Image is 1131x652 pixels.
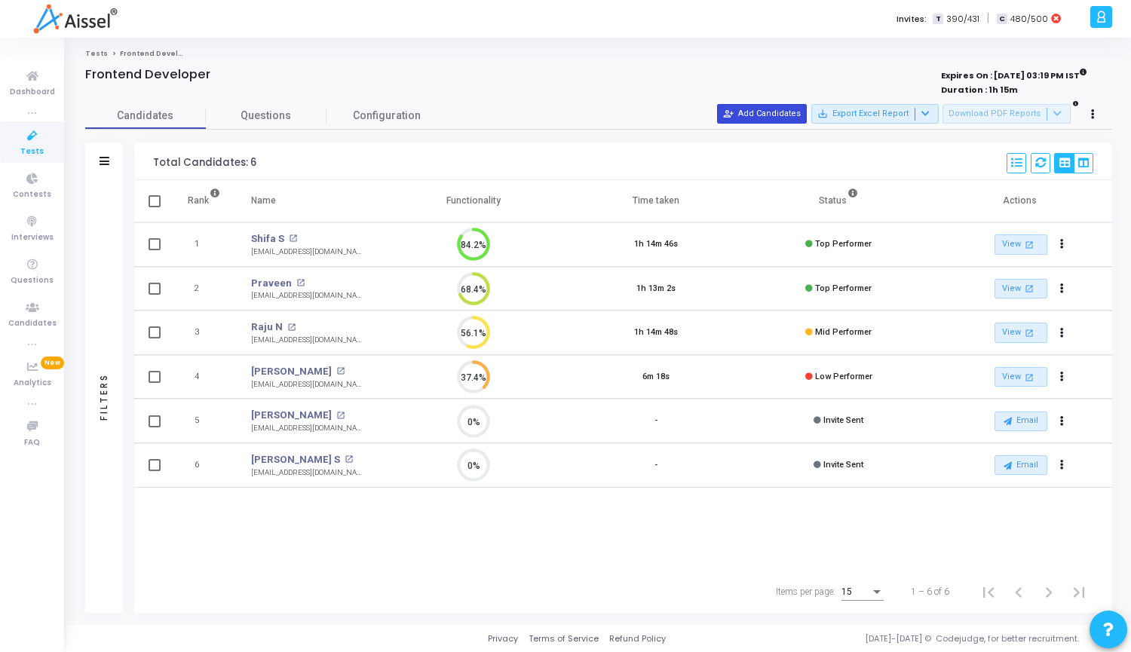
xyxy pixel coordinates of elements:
td: 1 [172,222,236,267]
div: 1h 14m 46s [634,238,678,251]
span: Frontend Developer [120,49,197,58]
th: Rank [172,180,236,222]
span: Top Performer [815,239,872,249]
div: [EMAIL_ADDRESS][DOMAIN_NAME] [251,467,368,479]
div: [EMAIL_ADDRESS][DOMAIN_NAME] [251,290,368,302]
mat-icon: open_in_new [336,367,345,375]
div: Time taken [633,192,679,209]
span: Tests [20,145,44,158]
div: 1h 13m 2s [636,283,676,295]
span: Invite Sent [823,415,863,425]
span: Low Performer [815,372,872,381]
span: Mid Performer [815,327,872,337]
div: - [654,415,657,427]
button: Actions [1052,234,1073,256]
span: C [997,14,1007,25]
td: 6 [172,443,236,488]
button: Email [995,455,1047,475]
mat-icon: open_in_new [296,279,305,287]
mat-icon: open_in_new [1023,371,1036,384]
a: [PERSON_NAME] [251,364,332,379]
strong: Duration : 1h 15m [941,84,1018,96]
mat-icon: save_alt [817,109,828,119]
span: Questions [206,108,326,124]
span: Contests [13,188,51,201]
button: Actions [1052,411,1073,432]
div: [EMAIL_ADDRESS][DOMAIN_NAME] [251,379,368,390]
span: Invite Sent [823,460,863,470]
th: Status [747,180,930,222]
button: Actions [1052,278,1073,299]
span: | [987,11,989,26]
div: [EMAIL_ADDRESS][DOMAIN_NAME] [251,335,368,346]
mat-icon: open_in_new [287,323,296,332]
td: 2 [172,267,236,311]
span: Top Performer [815,283,872,293]
mat-icon: open_in_new [1023,238,1036,251]
strong: Expires On : [DATE] 03:19 PM IST [941,66,1087,82]
span: T [933,14,942,25]
td: 4 [172,355,236,399]
mat-icon: person_add_alt [723,109,734,119]
div: Total Candidates: 6 [153,157,256,169]
mat-icon: open_in_new [1023,326,1036,339]
a: View [995,234,1047,255]
td: 5 [172,399,236,443]
span: Dashboard [10,86,55,99]
span: Candidates [85,108,206,124]
button: Next page [1034,577,1064,607]
label: Invites: [897,13,927,26]
mat-icon: open_in_new [1023,282,1036,295]
h4: Frontend Developer [85,67,210,82]
span: Analytics [14,377,51,390]
a: Tests [85,49,108,58]
mat-icon: open_in_new [289,234,297,243]
a: View [995,367,1047,387]
button: Download PDF Reports [942,104,1071,124]
td: 3 [172,311,236,355]
span: 390/431 [946,13,979,26]
div: - [654,459,657,472]
div: 1 – 6 of 6 [911,585,949,598]
a: Shifa S [251,231,284,246]
span: Candidates [8,317,57,330]
mat-icon: open_in_new [336,412,345,420]
span: Interviews [11,231,54,244]
div: Items per page: [776,585,835,598]
a: Refund Policy [609,632,666,645]
button: Email [995,412,1047,431]
mat-select: Items per page: [841,587,884,598]
span: Questions [11,274,54,287]
button: Previous page [1004,577,1034,607]
button: Last page [1064,577,1094,607]
a: Raju N [251,320,283,335]
button: Actions [1052,455,1073,476]
img: logo [33,4,117,34]
th: Functionality [383,180,565,222]
div: [EMAIL_ADDRESS][DOMAIN_NAME] [251,246,368,258]
a: View [995,323,1047,343]
span: New [41,357,64,369]
nav: breadcrumb [85,49,1112,59]
span: Configuration [353,108,421,124]
span: 480/500 [1010,13,1048,26]
a: Praveen [251,276,292,291]
a: Terms of Service [529,632,599,645]
button: Export Excel Report [811,104,939,124]
th: Actions [930,180,1112,222]
mat-icon: open_in_new [345,455,353,464]
div: 1h 14m 48s [634,326,678,339]
div: View Options [1054,153,1093,173]
a: [PERSON_NAME] S [251,452,340,467]
a: View [995,279,1047,299]
div: Name [251,192,276,209]
div: 6m 18s [642,371,670,384]
button: Add Candidates [717,104,807,124]
button: Actions [1052,366,1073,387]
span: 15 [841,586,852,597]
button: First page [973,577,1004,607]
div: Filters [97,314,111,479]
span: FAQ [24,436,40,449]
